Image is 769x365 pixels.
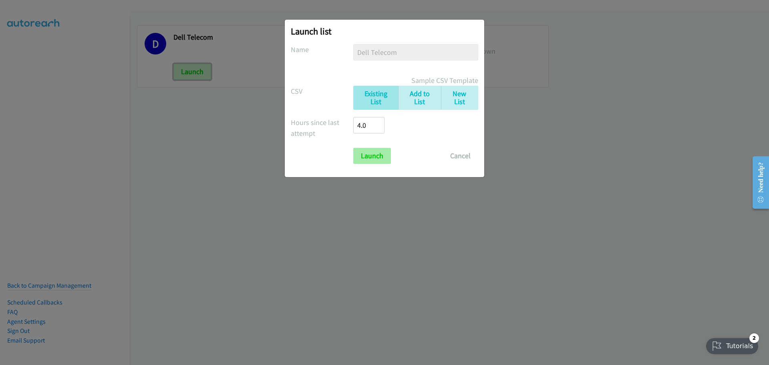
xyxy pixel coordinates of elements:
[353,148,391,164] input: Launch
[353,86,398,110] a: Existing List
[746,151,769,214] iframe: Resource Center
[291,117,353,139] label: Hours since last attempt
[291,44,353,55] label: Name
[398,86,441,110] a: Add to List
[291,86,353,97] label: CSV
[441,86,478,110] a: New List
[411,75,478,86] a: Sample CSV Template
[443,148,478,164] button: Cancel
[291,26,478,37] h2: Launch list
[701,330,763,359] iframe: Checklist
